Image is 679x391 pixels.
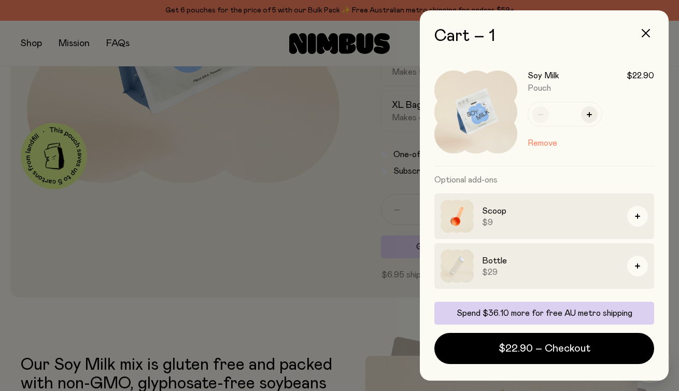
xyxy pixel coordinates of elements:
[482,255,619,267] h3: Bottle
[482,205,619,217] h3: Scoop
[627,71,654,81] span: $22.90
[482,217,619,228] span: $9
[528,137,557,149] button: Remove
[434,166,654,193] h3: Optional add-ons
[499,341,590,356] span: $22.90 – Checkout
[528,84,551,92] span: Pouch
[482,267,619,277] span: $29
[434,27,654,46] h2: Cart – 1
[441,308,648,318] p: Spend $36.10 more for free AU metro shipping
[528,71,559,81] h3: Soy Milk
[434,333,654,364] button: $22.90 – Checkout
